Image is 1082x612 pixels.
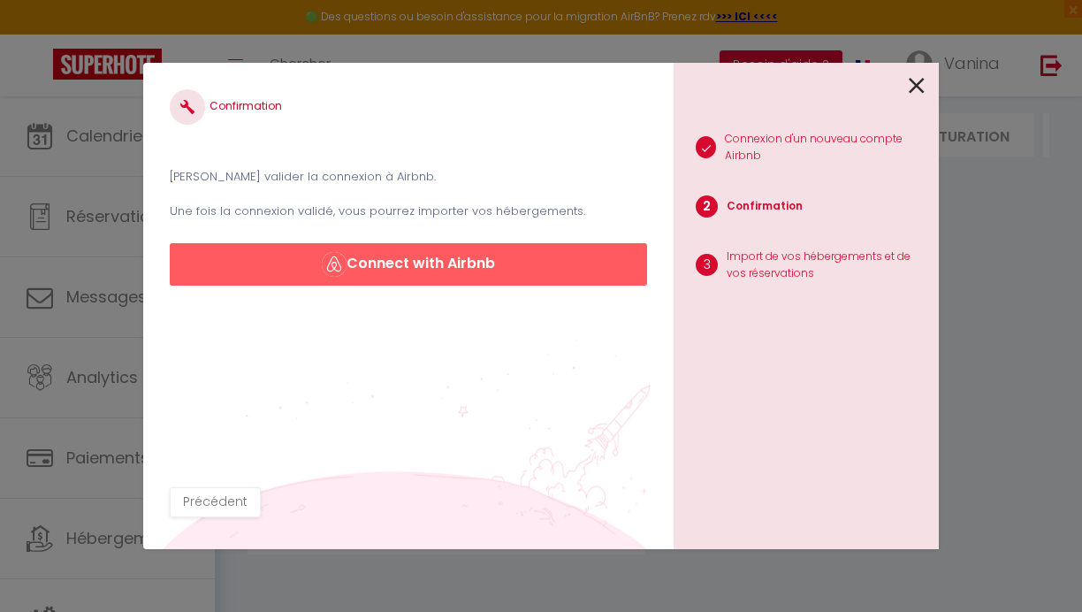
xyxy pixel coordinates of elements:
h4: Confirmation [170,89,647,125]
p: Une fois la connexion validé, vous pourrez importer vos hébergements. [170,203,647,220]
span: 3 [696,254,718,276]
button: Connect with Airbnb [170,243,647,286]
p: Import de vos hébergements et de vos réservations [727,249,925,282]
p: Confirmation [727,198,803,215]
span: 2 [696,195,718,218]
button: Précédent [170,487,261,517]
p: [PERSON_NAME] valider la connexion à Airbnb. [170,168,647,186]
p: Connexion d'un nouveau compte Airbnb [725,131,925,164]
